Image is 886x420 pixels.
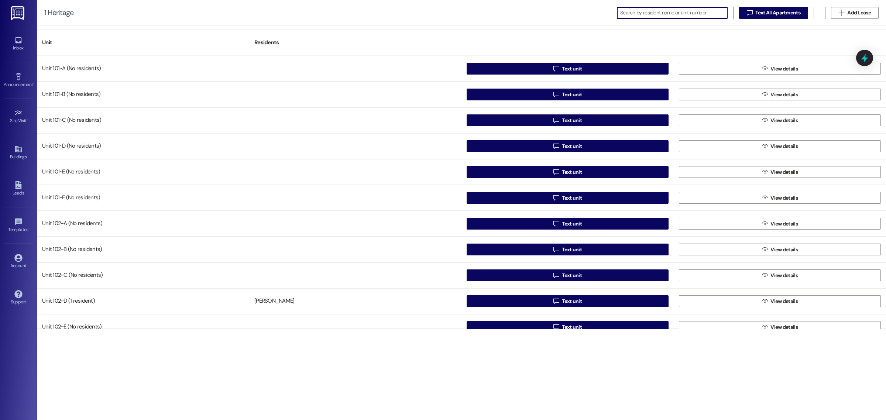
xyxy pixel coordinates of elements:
button: View details [679,295,881,307]
button: Text unit [467,295,669,307]
span: View details [770,65,798,73]
i:  [553,247,559,252]
i:  [762,143,767,149]
span: Text unit [562,220,582,228]
button: View details [679,218,881,230]
div: 1 Heritage [44,9,73,17]
i:  [762,221,767,227]
button: View details [679,166,881,178]
i:  [762,195,767,201]
span: Text unit [562,272,582,279]
span: View details [770,168,798,176]
i:  [553,143,559,149]
span: • [28,226,30,231]
div: Unit 102~D (1 resident) [37,294,249,309]
i:  [762,324,767,330]
button: View details [679,89,881,100]
button: Text unit [467,269,669,281]
a: Site Visit • [4,107,33,127]
span: Text unit [562,168,582,176]
i:  [762,66,767,72]
a: Leads [4,179,33,199]
span: Text unit [562,246,582,254]
span: Text unit [562,142,582,150]
span: Text unit [562,297,582,305]
div: Unit 101~F (No residents) [37,190,249,205]
span: Text All Apartments [755,9,800,17]
img: ResiDesk Logo [11,6,26,20]
a: Templates • [4,216,33,235]
div: Unit 102~B (No residents) [37,242,249,257]
button: View details [679,114,881,126]
button: Text unit [467,89,669,100]
i:  [553,117,559,123]
i:  [553,169,559,175]
span: View details [770,220,798,228]
a: Account [4,252,33,272]
div: [PERSON_NAME] [254,297,294,305]
div: Unit 101~B (No residents) [37,87,249,102]
i:  [762,272,767,278]
div: Unit [37,34,249,52]
span: Text unit [562,65,582,73]
button: View details [679,269,881,281]
span: Text unit [562,194,582,202]
button: Text unit [467,114,669,126]
span: Text unit [562,91,582,99]
div: Unit 101~C (No residents) [37,113,249,128]
i:  [553,298,559,304]
button: Text unit [467,166,669,178]
button: View details [679,63,881,75]
i:  [747,10,752,16]
button: Text unit [467,321,669,333]
div: Unit 101~E (No residents) [37,165,249,179]
span: View details [770,297,798,305]
i:  [762,247,767,252]
button: Text unit [467,63,669,75]
i:  [553,324,559,330]
a: Buildings [4,143,33,163]
a: Inbox [4,34,33,54]
div: Residents [249,34,461,52]
span: Add Lease [847,9,871,17]
button: View details [679,244,881,255]
i:  [553,221,559,227]
button: Text unit [467,192,669,204]
button: Text unit [467,218,669,230]
span: View details [770,117,798,124]
a: Support [4,288,33,308]
div: Unit 101~D (No residents) [37,139,249,154]
i:  [553,272,559,278]
i:  [839,10,844,16]
i:  [762,117,767,123]
button: Text unit [467,140,669,152]
span: View details [770,323,798,331]
button: View details [679,321,881,333]
span: View details [770,142,798,150]
span: • [33,81,34,86]
span: View details [770,194,798,202]
button: View details [679,192,881,204]
button: View details [679,140,881,152]
i:  [762,298,767,304]
i:  [553,92,559,97]
div: Unit 102~C (No residents) [37,268,249,283]
i:  [553,195,559,201]
span: Text unit [562,117,582,124]
div: Unit 101~A (No residents) [37,61,249,76]
div: Unit 102~A (No residents) [37,216,249,231]
button: Text unit [467,244,669,255]
span: View details [770,91,798,99]
span: View details [770,272,798,279]
i:  [762,169,767,175]
span: View details [770,246,798,254]
span: Text unit [562,323,582,331]
i:  [762,92,767,97]
div: Unit 102~E (No residents) [37,320,249,334]
input: Search by resident name or unit number [620,8,727,18]
button: Add Lease [831,7,879,19]
span: • [27,117,28,122]
i:  [553,66,559,72]
button: Text All Apartments [739,7,808,19]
